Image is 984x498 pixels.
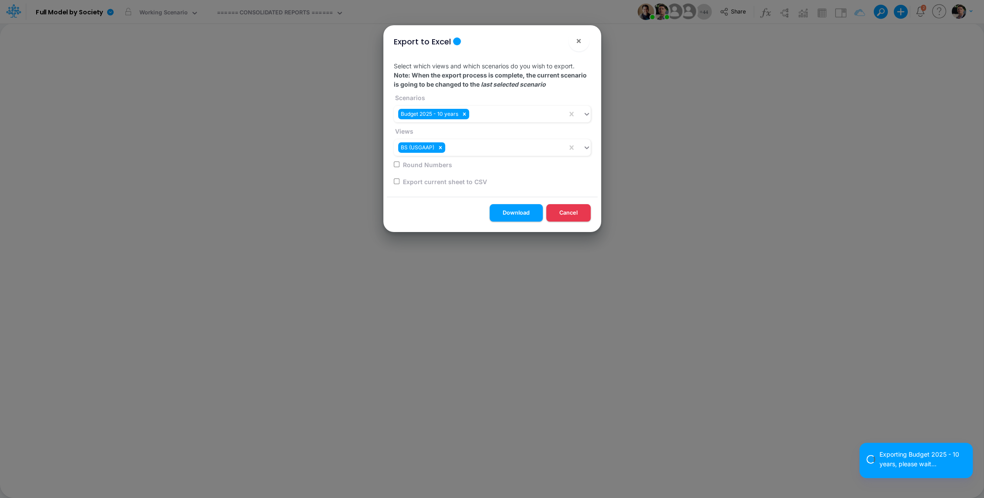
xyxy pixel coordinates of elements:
[387,54,598,197] div: Select which views and which scenarios do you wish to export.
[490,204,543,221] button: Download
[568,30,589,51] button: Close
[546,204,591,221] button: Cancel
[394,93,425,102] label: Scenarios
[394,71,587,88] strong: Note: When the export process is complete, the current scenario is going to be changed to the
[879,450,966,468] div: Exporting Budget 2025 - 10 years, please wait...
[394,127,413,136] label: Views
[453,37,461,45] div: Tooltip anchor
[576,35,582,46] span: ×
[402,177,487,186] label: Export current sheet to CSV
[398,142,436,153] div: BS (USGAAP)
[402,160,452,169] label: Round Numbers
[394,36,451,47] div: Export to Excel
[481,81,546,88] em: last selected scenario
[398,109,460,119] div: Budget 2025 - 10 years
